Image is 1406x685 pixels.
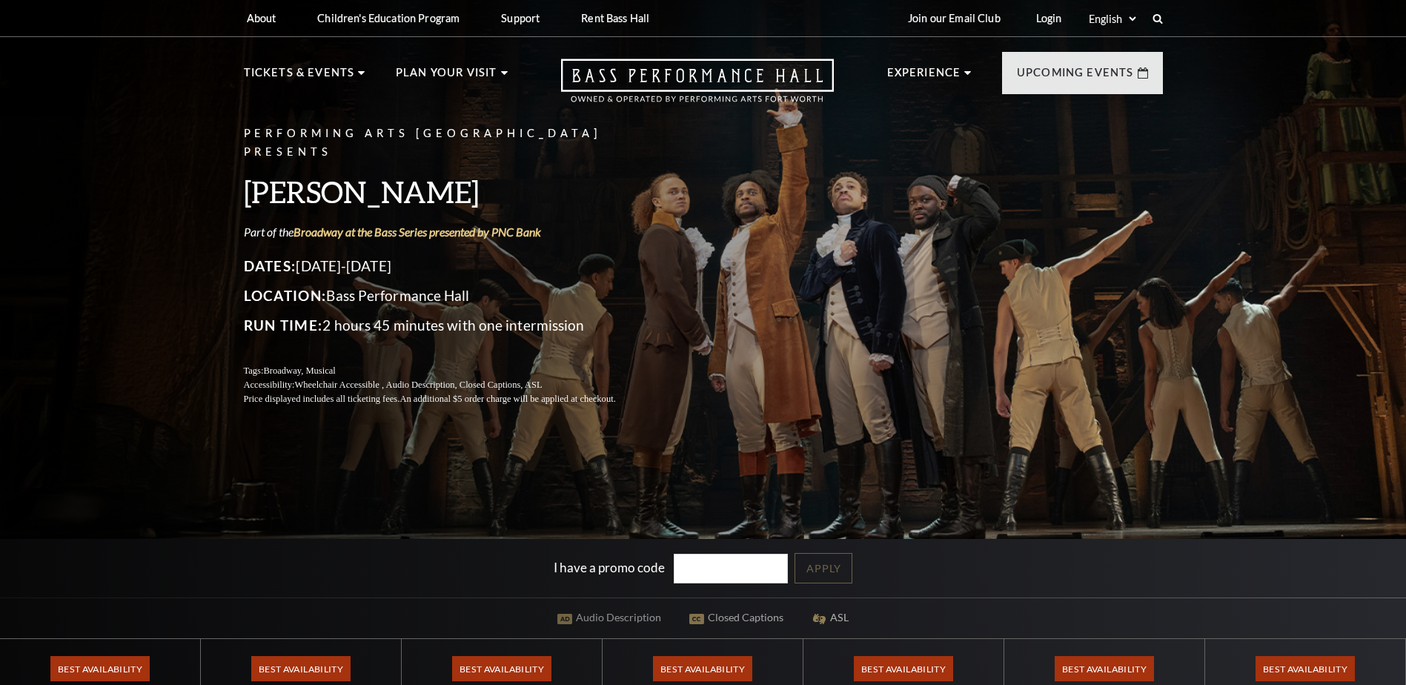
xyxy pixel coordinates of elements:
span: Wheelchair Accessible , Audio Description, Closed Captions, ASL [294,380,542,390]
span: Best Availability [1055,656,1153,681]
p: Bass Performance Hall [244,284,651,308]
span: Location: [244,287,327,304]
span: Best Availability [854,656,952,681]
p: Tags: [244,364,651,378]
p: Experience [887,64,961,90]
span: An additional $5 order charge will be applied at checkout. [399,394,615,404]
p: Part of the [244,224,651,240]
span: Best Availability [50,656,149,681]
p: 2 hours 45 minutes with one intermission [244,314,651,337]
span: Run Time: [244,317,323,334]
span: Best Availability [452,656,551,681]
a: Broadway at the Bass Series presented by PNC Bank [294,225,541,239]
p: About [247,12,276,24]
span: Dates: [244,257,296,274]
select: Select: [1086,12,1138,26]
label: I have a promo code [554,559,665,575]
span: Broadway, Musical [263,365,335,376]
span: Best Availability [1256,656,1354,681]
p: Tickets & Events [244,64,355,90]
p: Support [501,12,540,24]
p: Accessibility: [244,378,651,392]
p: Performing Arts [GEOGRAPHIC_DATA] Presents [244,125,651,162]
p: Children's Education Program [317,12,460,24]
span: Best Availability [251,656,350,681]
p: Upcoming Events [1017,64,1134,90]
h3: [PERSON_NAME] [244,173,651,211]
p: [DATE]-[DATE] [244,254,651,278]
span: Best Availability [653,656,752,681]
p: Plan Your Visit [396,64,497,90]
p: Rent Bass Hall [581,12,649,24]
p: Price displayed includes all ticketing fees. [244,392,651,406]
